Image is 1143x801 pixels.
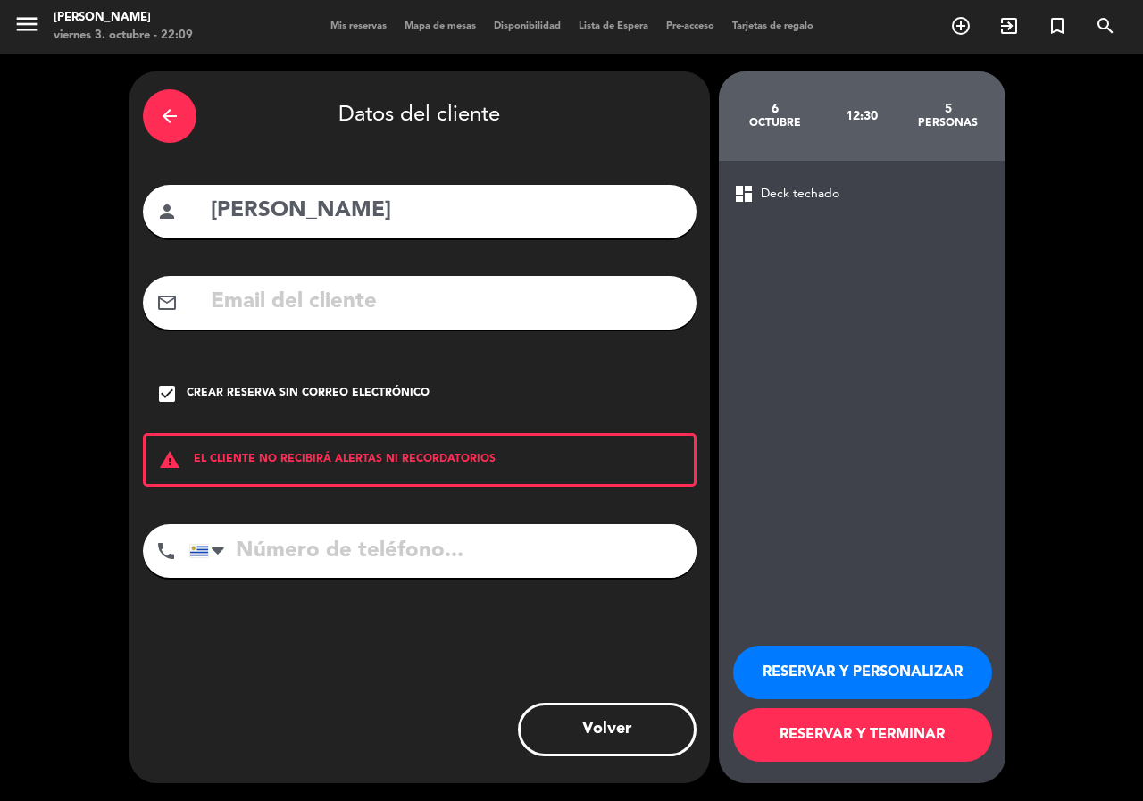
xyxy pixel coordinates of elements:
div: [PERSON_NAME] [54,9,193,27]
span: Tarjetas de regalo [723,21,822,31]
i: warning [146,449,194,471]
i: menu [13,11,40,38]
div: 12:30 [818,85,905,147]
button: RESERVAR Y PERSONALIZAR [733,646,992,699]
div: Crear reserva sin correo electrónico [187,385,430,403]
i: arrow_back [159,105,180,127]
span: Mapa de mesas [396,21,485,31]
span: Deck techado [761,184,839,204]
input: Nombre del cliente [209,193,683,229]
div: viernes 3. octubre - 22:09 [54,27,193,45]
i: phone [155,540,177,562]
div: EL CLIENTE NO RECIBIRÁ ALERTAS NI RECORDATORIOS [143,433,697,487]
div: personas [905,116,991,130]
div: 5 [905,102,991,116]
i: add_circle_outline [950,15,972,37]
i: search [1095,15,1116,37]
i: turned_in_not [1047,15,1068,37]
i: exit_to_app [998,15,1020,37]
button: Volver [518,703,697,756]
i: check_box [156,383,178,405]
button: RESERVAR Y TERMINAR [733,708,992,762]
button: menu [13,11,40,44]
div: octubre [732,116,819,130]
div: 6 [732,102,819,116]
div: Datos del cliente [143,85,697,147]
span: Pre-acceso [657,21,723,31]
i: person [156,201,178,222]
span: Disponibilidad [485,21,570,31]
span: Lista de Espera [570,21,657,31]
input: Número de teléfono... [189,524,697,578]
span: Mis reservas [321,21,396,31]
span: dashboard [733,183,755,204]
input: Email del cliente [209,284,683,321]
div: Uruguay: +598 [190,525,231,577]
i: mail_outline [156,292,178,313]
